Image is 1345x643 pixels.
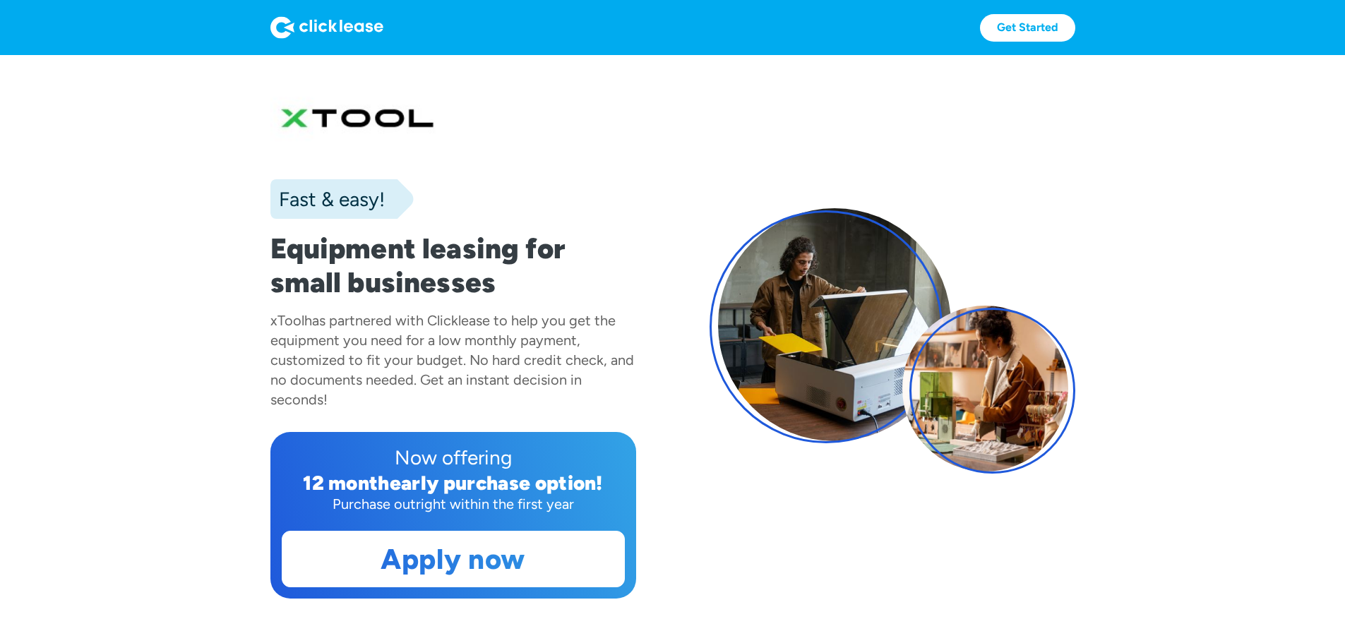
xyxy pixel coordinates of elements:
div: has partnered with Clicklease to help you get the equipment you need for a low monthly payment, c... [270,312,634,408]
a: Apply now [282,531,624,587]
div: 12 month [303,471,390,495]
a: Get Started [980,14,1075,42]
h1: Equipment leasing for small businesses [270,232,636,299]
div: Purchase outright within the first year [282,494,625,514]
div: Fast & easy! [270,185,385,213]
div: xTool [270,312,304,329]
div: early purchase option! [390,471,603,495]
div: Now offering [282,443,625,471]
img: Logo [270,16,383,39]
